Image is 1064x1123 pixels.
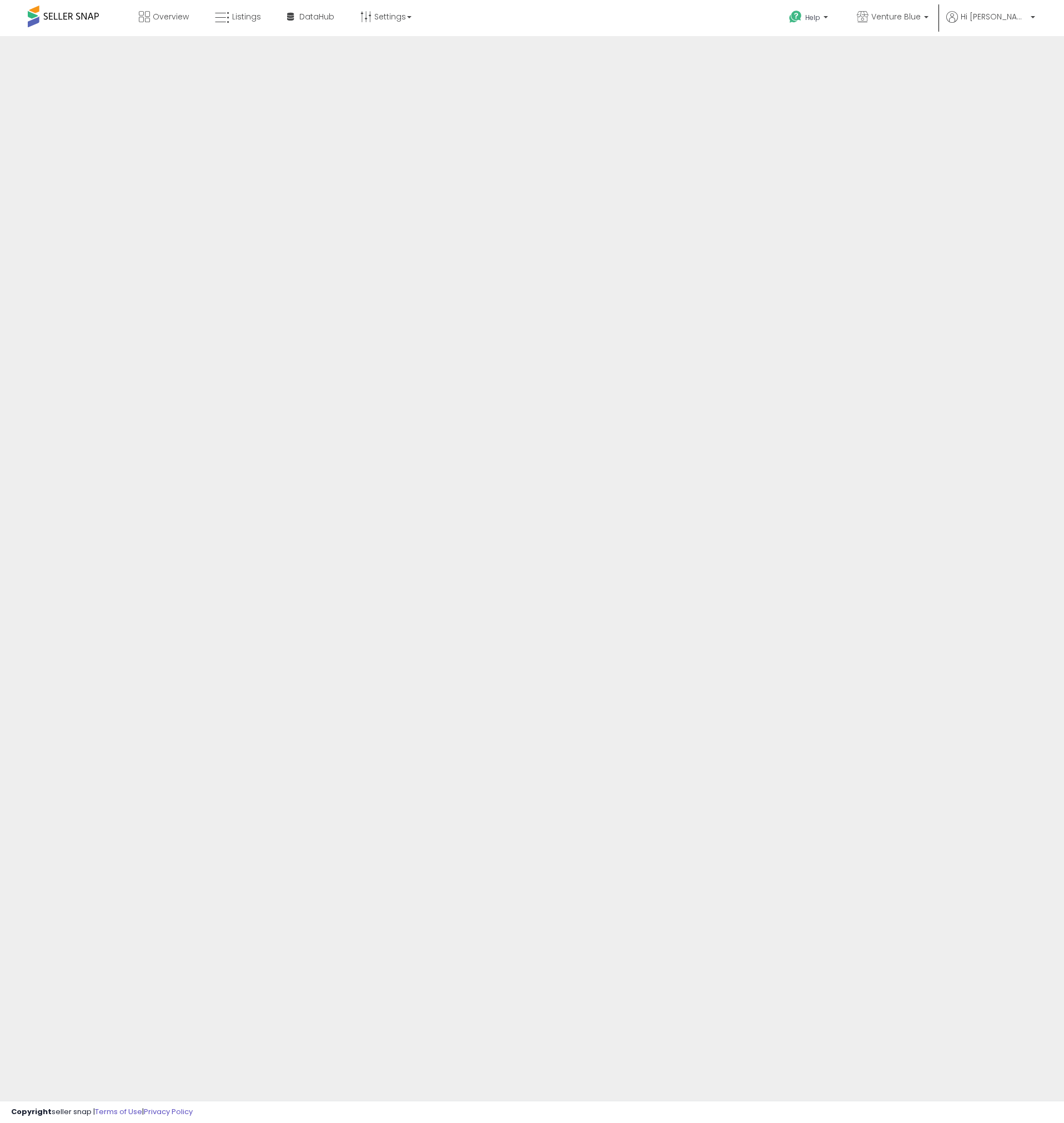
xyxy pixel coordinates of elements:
span: DataHub [299,11,334,22]
span: Hi [PERSON_NAME] [961,11,1027,22]
span: Venture Blue [871,11,921,22]
span: Help [805,13,820,22]
span: Listings [232,11,261,22]
i: Get Help [789,10,802,24]
span: Overview [153,11,189,22]
a: Hi [PERSON_NAME] [946,11,1035,36]
a: Help [780,2,839,36]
